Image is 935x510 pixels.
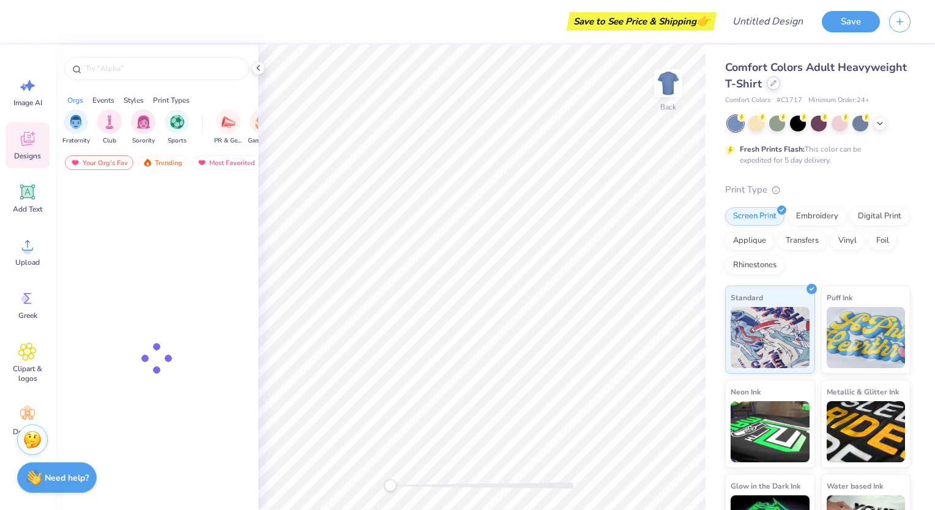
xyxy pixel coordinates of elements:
[137,155,188,170] div: Trending
[170,115,184,129] img: Sports Image
[165,109,189,146] div: filter for Sports
[136,115,151,129] img: Sorority Image
[132,136,155,146] span: Sorority
[62,109,90,146] div: filter for Fraternity
[570,12,713,31] div: Save to See Price & Shipping
[827,479,883,492] span: Water based Ink
[725,207,784,226] div: Screen Print
[214,136,242,146] span: PR & General
[656,71,680,95] img: Back
[97,109,122,146] div: filter for Club
[725,232,774,250] div: Applique
[65,155,133,170] div: Your Org's Fav
[103,115,116,129] img: Club Image
[214,109,242,146] button: filter button
[165,109,189,146] button: filter button
[131,109,155,146] div: filter for Sorority
[850,207,909,226] div: Digital Print
[731,401,810,462] img: Neon Ink
[153,95,190,106] div: Print Types
[62,109,90,146] button: filter button
[15,257,40,267] span: Upload
[808,95,870,106] span: Minimum Order: 24 +
[197,158,207,167] img: most_fav.gif
[248,109,276,146] button: filter button
[97,109,122,146] button: filter button
[192,155,261,170] div: Most Favorited
[70,158,80,167] img: most_fav.gif
[248,136,276,146] span: Game Day
[827,385,899,398] span: Metallic & Glitter Ink
[788,207,846,226] div: Embroidery
[731,307,810,368] img: Standard
[827,401,906,462] img: Metallic & Glitter Ink
[822,11,880,32] button: Save
[731,291,763,304] span: Standard
[731,385,761,398] span: Neon Ink
[740,144,805,154] strong: Fresh Prints Flash:
[69,115,83,129] img: Fraternity Image
[13,204,42,214] span: Add Text
[868,232,897,250] div: Foil
[827,307,906,368] img: Puff Ink
[131,109,155,146] button: filter button
[13,427,42,437] span: Decorate
[384,479,397,492] div: Accessibility label
[731,479,800,492] span: Glow in the Dark Ink
[92,95,114,106] div: Events
[62,136,90,146] span: Fraternity
[222,115,236,129] img: PR & General Image
[45,472,89,484] strong: Need help?
[777,95,802,106] span: # C1717
[255,115,269,129] img: Game Day Image
[725,256,784,275] div: Rhinestones
[14,151,41,161] span: Designs
[168,136,187,146] span: Sports
[725,183,911,197] div: Print Type
[725,60,907,91] span: Comfort Colors Adult Heavyweight T-Shirt
[723,9,813,34] input: Untitled Design
[827,291,852,304] span: Puff Ink
[7,364,48,383] span: Clipart & logos
[13,98,42,108] span: Image AI
[103,136,116,146] span: Club
[18,311,37,320] span: Greek
[696,13,710,28] span: 👉
[725,95,770,106] span: Comfort Colors
[830,232,865,250] div: Vinyl
[778,232,827,250] div: Transfers
[660,102,676,113] div: Back
[214,109,242,146] div: filter for PR & General
[67,95,83,106] div: Orgs
[124,95,144,106] div: Styles
[248,109,276,146] div: filter for Game Day
[143,158,152,167] img: trending.gif
[84,62,241,75] input: Try "Alpha"
[740,144,890,166] div: This color can be expedited for 5 day delivery.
